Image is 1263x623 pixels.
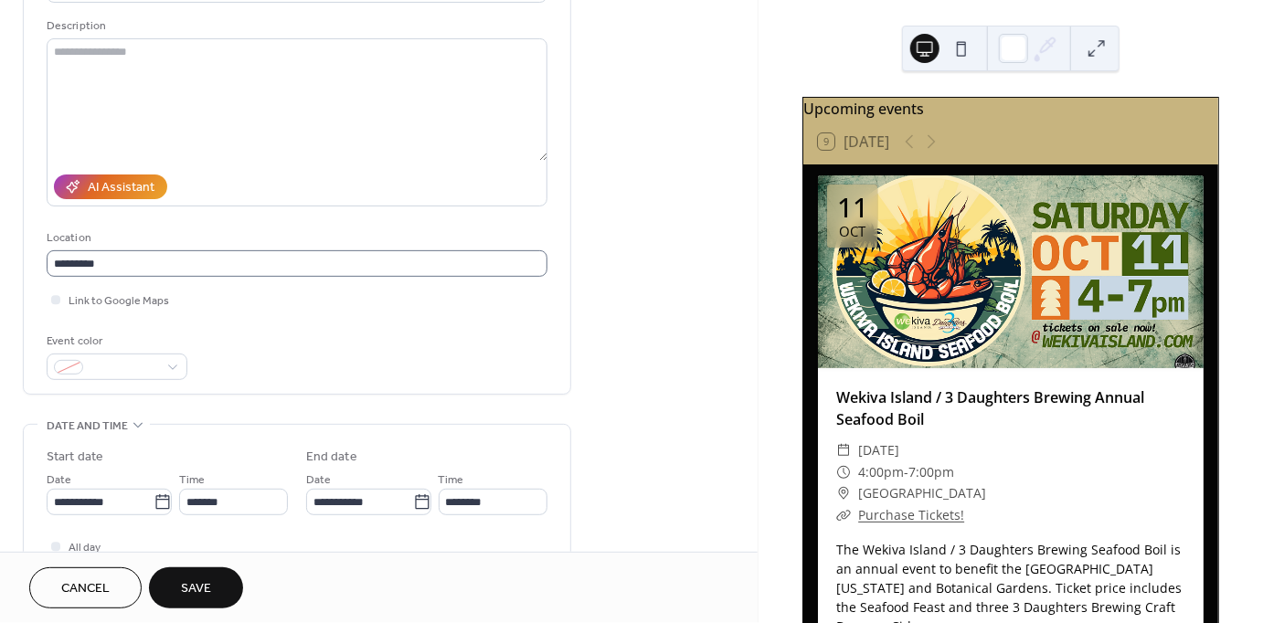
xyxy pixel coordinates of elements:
div: Start date [47,448,103,467]
div: Event color [47,332,184,351]
span: 7:00pm [908,461,954,483]
span: Date and time [47,417,128,436]
span: Date [306,471,331,491]
button: AI Assistant [54,174,167,199]
button: Cancel [29,567,142,608]
span: 4:00pm [858,461,904,483]
span: - [904,461,908,483]
span: Link to Google Maps [69,292,169,311]
span: Time [179,471,205,491]
div: Location [47,228,544,248]
a: Purchase Tickets! [858,506,964,523]
span: Time [439,471,464,491]
span: Cancel [61,580,110,599]
div: Upcoming events [803,98,1218,120]
span: Date [47,471,71,491]
div: End date [306,448,357,467]
a: Wekiva Island / 3 Daughters Brewing Annual Seafood Boil [836,387,1144,429]
div: AI Assistant [88,179,154,198]
div: ​ [836,482,851,504]
div: ​ [836,461,851,483]
span: All day [69,539,101,558]
button: Save [149,567,243,608]
div: ​ [836,439,851,461]
span: [DATE] [858,439,899,461]
span: Save [181,580,211,599]
span: [GEOGRAPHIC_DATA] [858,482,986,504]
div: Oct [839,225,865,238]
div: Description [47,16,544,36]
div: 11 [837,194,868,221]
div: ​ [836,504,851,526]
